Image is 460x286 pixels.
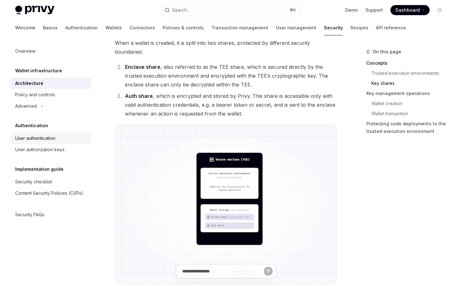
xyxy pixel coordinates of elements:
[366,109,450,119] a: Wallet transaction
[172,6,190,14] div: Search...
[15,91,55,98] div: Policy and controls
[15,134,55,142] div: User authentication
[345,7,358,13] a: Demo
[65,20,98,35] a: Authentication
[366,58,450,68] a: Concepts
[15,47,35,55] div: Overview
[15,165,64,173] h5: Implementation guide
[43,20,58,35] a: Basics
[15,189,83,197] div: Content Security Policies (CSPs)
[10,176,91,188] a: Security checklist
[211,20,268,35] a: Transaction management
[123,63,337,89] li: , also referred to as the TEE share, which is secured directly by the trusted execution environme...
[264,267,273,276] button: Send message
[366,78,450,88] a: Key shares
[376,20,406,35] a: API reference
[15,211,44,218] div: Security FAQs
[163,20,204,35] a: Policies & controls
[10,100,91,112] button: Toggle Advanced section
[10,188,91,199] a: Content Security Policies (CSPs)
[289,8,296,13] span: ⌘ K
[390,5,430,15] a: Dashboard
[117,127,335,282] img: Trusted execution environment key shares
[160,4,300,16] button: Open search
[15,80,43,87] div: Architecture
[276,20,316,35] a: User management
[366,88,450,98] a: Key management operations
[365,7,383,13] a: Support
[129,20,155,35] a: Connectors
[182,264,264,278] input: Ask a question...
[324,20,343,35] a: Security
[10,133,91,144] a: User authentication
[366,68,450,78] a: Trusted execution environments
[10,89,91,100] a: Policy and controls
[366,98,450,109] a: Wallet creation
[15,178,52,186] div: Security checklist
[373,48,401,56] span: On this page
[10,144,91,155] a: User authorization keys
[15,102,37,110] div: Advanced
[115,39,337,56] span: When a wallet is created, it is split into two shares, protected by different security boundaries:
[15,122,48,129] h5: Authentication
[10,45,91,57] a: Overview
[10,78,91,89] a: Architecture
[366,119,450,136] a: Protecting code deployments to the trusted execution environment
[125,93,153,99] strong: Auth share
[15,6,54,15] img: light logo
[125,64,160,70] strong: Enclave share
[351,20,368,35] a: Recipes
[15,67,62,74] h5: Wallet infrastructure
[435,5,445,15] button: Toggle dark mode
[395,7,420,13] span: Dashboard
[123,92,337,118] li: , which is encrypted and stored by Privy. This share is accessible only with valid authentication...
[15,20,35,35] a: Welcome
[15,146,65,153] div: User authorization keys
[10,209,91,220] a: Security FAQs
[105,20,122,35] a: Wallets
